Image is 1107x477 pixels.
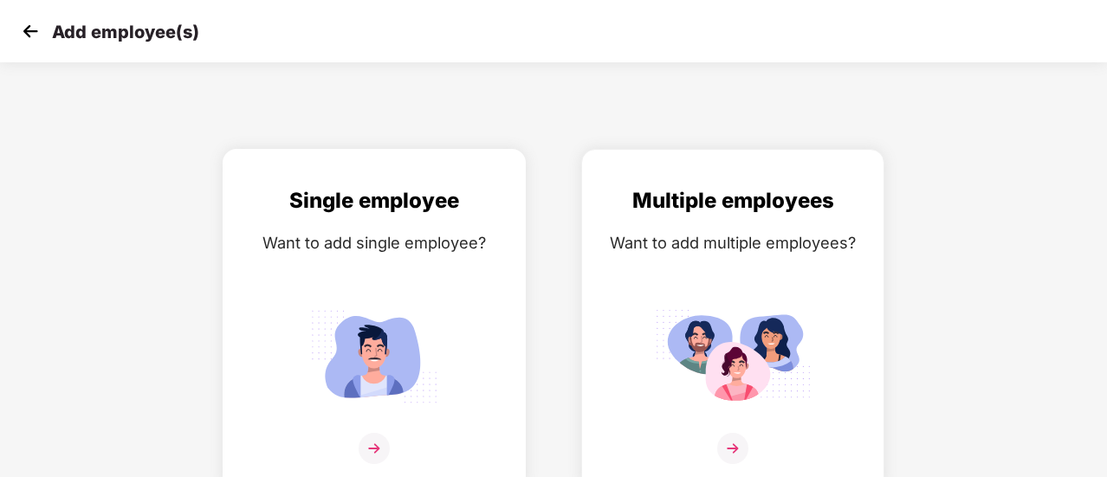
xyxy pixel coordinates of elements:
img: svg+xml;base64,PHN2ZyB4bWxucz0iaHR0cDovL3d3dy53My5vcmcvMjAwMC9zdmciIGlkPSJTaW5nbGVfZW1wbG95ZWUiIH... [296,302,452,410]
div: Want to add multiple employees? [599,230,866,255]
img: svg+xml;base64,PHN2ZyB4bWxucz0iaHR0cDovL3d3dy53My5vcmcvMjAwMC9zdmciIGlkPSJNdWx0aXBsZV9lbXBsb3llZS... [655,302,811,410]
div: Want to add single employee? [241,230,508,255]
img: svg+xml;base64,PHN2ZyB4bWxucz0iaHR0cDovL3d3dy53My5vcmcvMjAwMC9zdmciIHdpZHRoPSIzNiIgaGVpZ2h0PSIzNi... [717,433,748,464]
img: svg+xml;base64,PHN2ZyB4bWxucz0iaHR0cDovL3d3dy53My5vcmcvMjAwMC9zdmciIHdpZHRoPSIzMCIgaGVpZ2h0PSIzMC... [17,18,43,44]
img: svg+xml;base64,PHN2ZyB4bWxucz0iaHR0cDovL3d3dy53My5vcmcvMjAwMC9zdmciIHdpZHRoPSIzNiIgaGVpZ2h0PSIzNi... [359,433,390,464]
p: Add employee(s) [52,22,199,42]
div: Multiple employees [599,184,866,217]
div: Single employee [241,184,508,217]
